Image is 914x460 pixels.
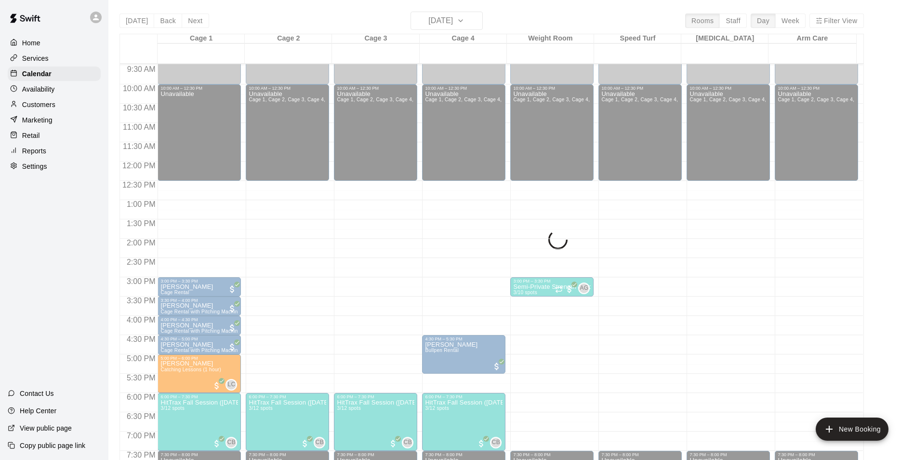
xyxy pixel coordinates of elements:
span: 6:30 PM [124,412,158,420]
span: All customers have paid [227,342,237,352]
div: Speed Turf [594,34,681,43]
span: Corey Betz [406,437,413,448]
span: Recurring event [555,285,563,293]
span: Cage 1, Cage 2, Cage 3, Cage 4, Weight Room, Speed Turf, Arm Care, [MEDICAL_DATA] [513,97,719,102]
div: 3:00 PM – 3:30 PM [513,279,591,284]
span: Corey Betz [229,437,237,448]
span: 7:00 PM [124,432,158,440]
span: All customers have paid [212,381,222,391]
span: Cage Rental with Pitching Machine (Baseball) [160,309,265,314]
div: Cage 4 [420,34,507,43]
a: Home [8,36,101,50]
span: 7:30 PM [124,451,158,459]
a: Services [8,51,101,66]
span: 10:00 AM [120,84,158,93]
span: 11:00 AM [120,123,158,131]
span: All customers have paid [477,439,486,448]
span: 3/12 spots filled [337,406,360,411]
div: 10:00 AM – 12:30 PM [513,86,591,91]
div: 10:00 AM – 12:30 PM: Unavailable [598,84,682,181]
span: 3/10 spots filled [513,290,537,295]
div: 10:00 AM – 12:30 PM [601,86,679,91]
span: 3/12 spots filled [425,406,449,411]
span: Corey Betz [494,437,502,448]
span: CB [227,438,236,447]
div: 10:00 AM – 12:30 PM: Unavailable [246,84,329,181]
div: 6:00 PM – 7:30 PM [337,394,414,399]
div: 7:30 PM – 8:00 PM [160,452,238,457]
p: Copy public page link [20,441,85,450]
div: Arm Care [768,34,856,43]
span: Catching Lessons (1 hour) [160,367,221,372]
div: 10:00 AM – 12:30 PM: Unavailable [158,84,241,181]
div: 6:00 PM – 7:30 PM [160,394,238,399]
span: CB [316,438,324,447]
a: Reports [8,144,101,158]
a: Marketing [8,113,101,127]
span: 12:00 PM [120,162,158,170]
span: All customers have paid [388,439,398,448]
div: 3:30 PM – 4:00 PM [160,298,238,303]
div: 10:00 AM – 12:30 PM [425,86,503,91]
div: 7:30 PM – 8:00 PM [513,452,591,457]
div: 4:30 PM – 5:30 PM: Henry Farley [422,335,505,374]
div: 7:30 PM – 8:00 PM [249,452,326,457]
div: Alex Gett [578,283,590,294]
span: Cage 1, Cage 2, Cage 3, Cage 4, Weight Room, Speed Turf, Arm Care, [MEDICAL_DATA] [337,97,543,102]
div: Corey Betz [490,437,502,448]
div: 6:00 PM – 7:30 PM: HitTrax Fall Session (October 10th) [334,393,417,451]
span: Cage Rental [160,290,189,295]
div: 7:30 PM – 8:00 PM [689,452,767,457]
span: 4:00 PM [124,316,158,324]
div: 7:30 PM – 8:00 PM [425,452,503,457]
span: 1:30 PM [124,219,158,228]
span: 3/12 spots filled [160,406,184,411]
span: All customers have paid [227,304,237,313]
div: 3:00 PM – 3:30 PM: Semi-Private Strength & Conditioning [510,277,594,297]
div: 3:00 PM – 3:30 PM [160,279,238,284]
span: Cage 1, Cage 2, Cage 3, Cage 4, Weight Room, Speed Turf, Arm Care, [MEDICAL_DATA] [689,97,895,102]
span: CB [404,438,412,447]
div: 4:30 PM – 5:00 PM [160,337,238,341]
p: Availability [22,84,55,94]
p: Settings [22,162,47,171]
p: Contact Us [20,389,54,398]
div: 6:00 PM – 7:30 PM: HitTrax Fall Session (October 10th) [422,393,505,451]
p: View public page [20,423,72,433]
div: 10:00 AM – 12:30 PM [689,86,767,91]
span: Liam Cook [229,379,237,391]
span: AG [580,284,588,293]
span: 2:30 PM [124,258,158,266]
div: 7:30 PM – 8:00 PM [337,452,414,457]
div: 10:00 AM – 12:30 PM: Unavailable [775,84,858,181]
div: Availability [8,82,101,96]
span: 3:30 PM [124,297,158,305]
div: 10:00 AM – 12:30 PM: Unavailable [687,84,770,181]
div: 10:00 AM – 12:30 PM: Unavailable [422,84,505,181]
span: 3/12 spots filled [249,406,272,411]
div: Liam Cook [225,379,237,391]
span: 1:00 PM [124,200,158,208]
div: Cage 1 [158,34,245,43]
div: 10:00 AM – 12:30 PM: Unavailable [334,84,417,181]
span: All customers have paid [227,323,237,333]
p: Customers [22,100,55,109]
span: 6:00 PM [124,393,158,401]
span: 4:30 PM [124,335,158,343]
div: 4:30 PM – 5:00 PM: Henry Farley [158,335,241,354]
span: 5:30 PM [124,374,158,382]
span: Cage 1, Cage 2, Cage 3, Cage 4, Weight Room, Speed Turf, Arm Care, [MEDICAL_DATA] [249,97,454,102]
div: 7:30 PM – 8:00 PM [778,452,855,457]
p: Calendar [22,69,52,79]
div: Corey Betz [402,437,413,448]
span: 5:00 PM [124,354,158,363]
div: Calendar [8,67,101,81]
span: Alex Gett [582,283,590,294]
span: Bullpen Rental [425,348,459,353]
p: Marketing [22,115,53,125]
div: 6:00 PM – 7:30 PM: HitTrax Fall Session (October 10th) [158,393,241,451]
div: 10:00 AM – 12:30 PM [249,86,326,91]
div: 5:00 PM – 6:00 PM: Talon Hofmann [158,354,241,393]
div: 4:00 PM – 4:30 PM [160,317,238,322]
